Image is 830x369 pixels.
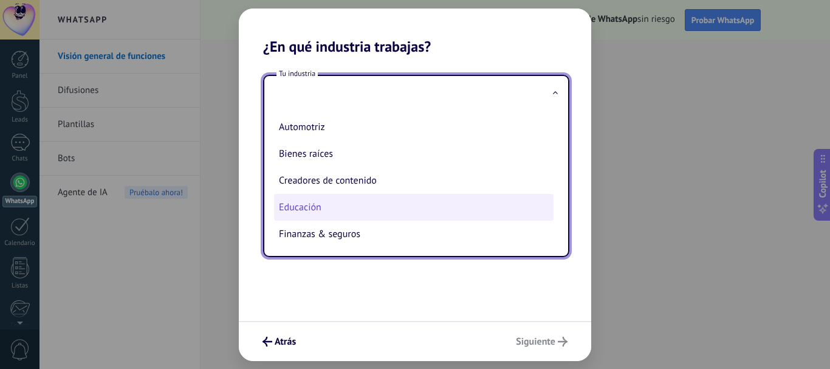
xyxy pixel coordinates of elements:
[274,114,554,140] li: Automotriz
[274,167,554,194] li: Creadores de contenido
[274,221,554,247] li: Finanzas & seguros
[276,69,318,79] span: Tu industria
[274,140,554,167] li: Bienes raíces
[275,337,296,346] span: Atrás
[274,247,554,274] li: Gobierno
[274,194,554,221] li: Educación
[239,9,591,55] h2: ¿En qué industria trabajas?
[257,331,301,352] button: Atrás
